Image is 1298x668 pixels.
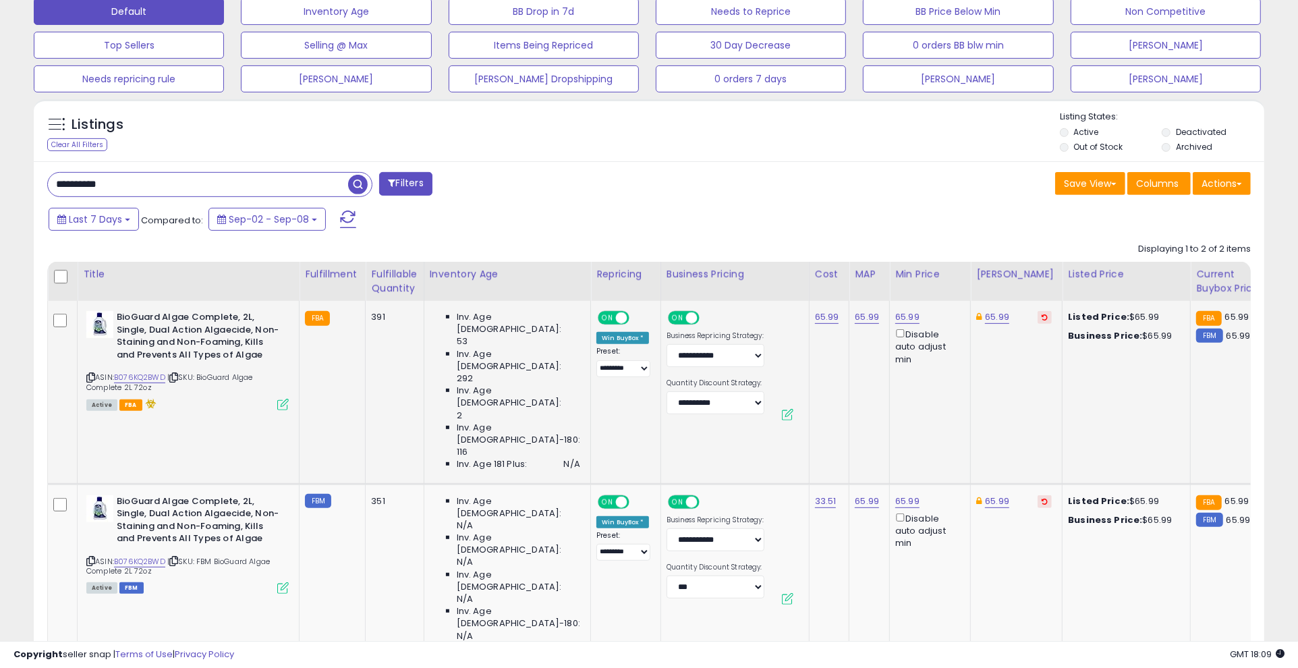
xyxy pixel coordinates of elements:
div: Current Buybox Price [1196,267,1266,296]
button: [PERSON_NAME] [863,65,1053,92]
div: seller snap | | [13,648,234,661]
button: Columns [1127,172,1191,195]
a: 65.99 [815,310,839,324]
span: Columns [1136,177,1179,190]
span: | SKU: FBM BioGuard Algae Complete 2L 72oz [86,556,270,576]
button: Selling @ Max [241,32,431,59]
a: 65.99 [855,495,879,508]
span: 2025-09-16 18:09 GMT [1230,648,1285,661]
label: Business Repricing Strategy: [667,516,764,525]
img: 41S9ovooIBL._SL40_.jpg [86,495,113,522]
span: Inv. Age [DEMOGRAPHIC_DATA]: [457,495,580,520]
button: Sep-02 - Sep-08 [208,208,326,231]
span: Last 7 Days [69,213,122,226]
div: $65.99 [1068,330,1180,342]
p: Listing States: [1060,111,1264,123]
span: All listings currently available for purchase on Amazon [86,582,117,594]
button: [PERSON_NAME] [1071,65,1261,92]
div: $65.99 [1068,311,1180,323]
span: OFF [627,312,649,324]
span: 65.99 [1225,310,1249,323]
div: Business Pricing [667,267,803,281]
label: Quantity Discount Strategy: [667,379,764,388]
div: Listed Price [1068,267,1185,281]
div: Fulfillment [305,267,360,281]
span: 116 [457,446,468,458]
span: ON [669,496,686,507]
span: Inv. Age [DEMOGRAPHIC_DATA]: [457,532,580,556]
div: Cost [815,267,844,281]
b: BioGuard Algae Complete, 2L, Single, Dual Action Algaecide, Non-Staining and Non-Foaming, Kills a... [117,495,281,549]
div: Repricing [596,267,655,281]
span: N/A [457,630,473,642]
span: ON [599,312,616,324]
div: Inventory Age [430,267,585,281]
button: [PERSON_NAME] Dropshipping [449,65,639,92]
div: $65.99 [1068,514,1180,526]
small: FBA [1196,495,1221,510]
div: Disable auto adjust min [895,511,960,550]
div: MAP [855,267,884,281]
span: OFF [698,312,719,324]
div: Fulfillable Quantity [371,267,418,296]
div: Disable auto adjust min [895,327,960,366]
button: [PERSON_NAME] [241,65,431,92]
button: Top Sellers [34,32,224,59]
span: N/A [457,520,473,532]
button: 0 orders BB blw min [863,32,1053,59]
span: OFF [698,496,719,507]
a: 65.99 [895,310,920,324]
div: [PERSON_NAME] [976,267,1056,281]
a: B076KQ2BWD [114,372,165,383]
div: $65.99 [1068,495,1180,507]
button: Needs repricing rule [34,65,224,92]
label: Business Repricing Strategy: [667,331,764,341]
button: Items Being Repriced [449,32,639,59]
span: FBM [119,582,144,594]
span: N/A [564,458,580,470]
span: Inv. Age [DEMOGRAPHIC_DATA]: [457,385,580,409]
button: Save View [1055,172,1125,195]
img: 41S9ovooIBL._SL40_.jpg [86,311,113,338]
b: Listed Price: [1068,495,1129,507]
small: FBM [1196,329,1222,343]
b: Business Price: [1068,329,1142,342]
div: Win BuyBox * [596,516,649,528]
label: Deactivated [1176,126,1226,138]
span: Inv. Age 181 Plus: [457,458,528,470]
div: Preset: [596,347,650,377]
span: 65.99 [1225,495,1249,507]
label: Active [1073,126,1098,138]
b: Business Price: [1068,513,1142,526]
b: BioGuard Algae Complete, 2L, Single, Dual Action Algaecide, Non-Staining and Non-Foaming, Kills a... [117,311,281,364]
a: 65.99 [855,310,879,324]
button: Actions [1193,172,1251,195]
span: 2 [457,410,462,422]
label: Quantity Discount Strategy: [667,563,764,572]
a: 65.99 [985,495,1009,508]
div: 391 [371,311,413,323]
div: Min Price [895,267,965,281]
a: 33.51 [815,495,837,508]
span: Inv. Age [DEMOGRAPHIC_DATA]-180: [457,422,580,446]
label: Archived [1176,141,1212,152]
div: 351 [371,495,413,507]
span: ON [599,496,616,507]
button: Filters [379,172,432,196]
span: FBA [119,399,142,411]
span: N/A [457,556,473,568]
span: 53 [457,335,468,347]
a: 65.99 [895,495,920,508]
button: 30 Day Decrease [656,32,846,59]
span: Sep-02 - Sep-08 [229,213,309,226]
span: All listings currently available for purchase on Amazon [86,399,117,411]
button: [PERSON_NAME] [1071,32,1261,59]
span: N/A [457,593,473,605]
span: Inv. Age [DEMOGRAPHIC_DATA]: [457,348,580,372]
span: 65.99 [1226,329,1251,342]
span: Inv. Age [DEMOGRAPHIC_DATA]: [457,569,580,593]
span: | SKU: BioGuard Algae Complete 2L 72oz [86,372,252,392]
div: Preset: [596,531,650,561]
span: OFF [627,496,649,507]
small: FBM [305,494,331,508]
